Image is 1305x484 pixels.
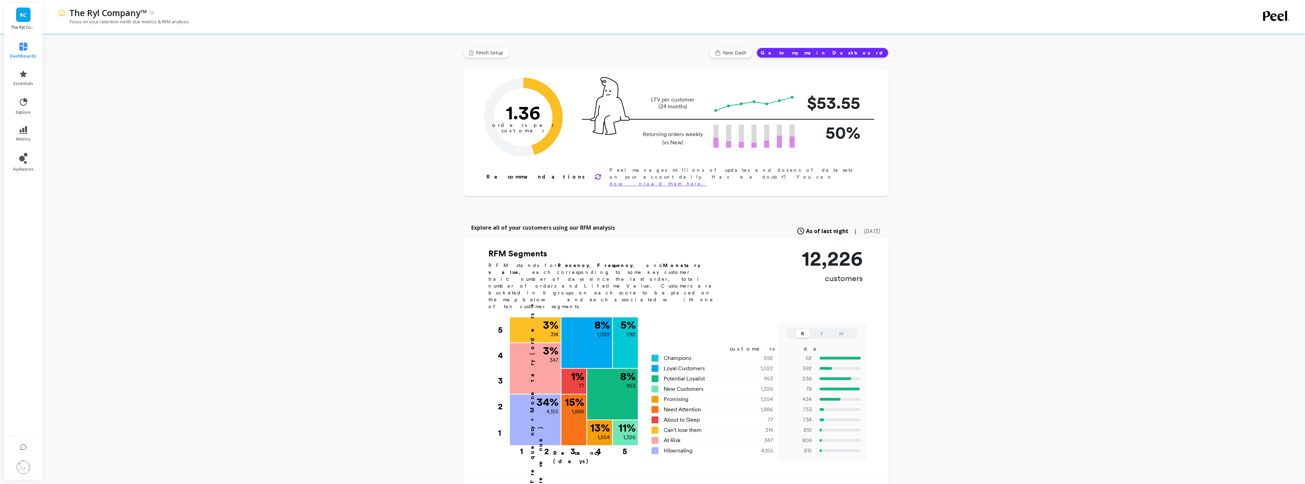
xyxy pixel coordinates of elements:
div: 314 [733,426,782,434]
div: 953 [733,375,782,383]
a: download them here. [610,181,707,186]
div: 1,326 [733,385,782,393]
p: $53.55 [806,90,861,116]
div: 1 [507,446,536,453]
p: 1,886 [572,408,584,416]
div: 2 [498,394,509,419]
div: 2 [534,446,560,453]
div: 4 [498,343,509,368]
p: 78 [782,385,812,393]
div: 3 [560,446,586,453]
b: Frequency [597,263,633,268]
p: 50% [806,120,861,145]
span: New Dash [723,49,749,56]
div: days [804,345,832,353]
span: Champions [664,354,692,362]
p: 236 [782,375,812,383]
span: dashboards [10,53,37,59]
span: RC [20,11,27,19]
p: 1,022 [597,330,610,339]
div: 347 [733,436,782,445]
span: Loyal Customers [664,364,705,373]
text: 1.36 [506,101,541,124]
div: 5 [498,317,509,343]
span: As of last night [806,227,849,235]
span: Potential Loyalist [664,375,705,383]
button: Finish Setup [463,48,510,58]
p: 347 [550,356,559,364]
p: Explore all of your customers using our RFM analysis [472,223,615,232]
span: Promising [664,395,689,403]
p: 806 [782,436,812,445]
p: The Ryl Company™ [69,7,147,19]
button: M [834,329,848,338]
div: customers [729,345,785,353]
tspan: customer [501,128,545,134]
p: 810 [782,426,812,434]
b: Recency [558,263,590,268]
div: 1,022 [733,364,782,373]
p: 12,226 [802,248,863,269]
p: LTV per customer (24 months) [641,96,705,110]
p: 77 [579,382,584,390]
p: Peel manages millions of updates and dozens of datasets on your account daily. Have a doubt? You can [610,167,867,187]
p: 3 % [543,345,559,356]
h2: RFM Segments [489,248,722,259]
p: 8 % [595,319,610,330]
span: [DATE] [864,227,880,235]
div: 1,886 [733,406,782,414]
p: 34 % [537,397,559,408]
p: 62 [782,354,812,362]
button: New Dash [709,48,753,58]
p: RFM stands for , , and , each corresponding to some key customer trait: number of days since the ... [489,262,722,310]
p: 592 [627,330,636,339]
span: Finish Setup [476,49,506,56]
div: 4 [586,446,612,453]
p: 15 % [565,397,584,408]
img: pal seatted on line [590,77,630,135]
p: The Ryl Company™ [11,25,36,30]
p: 592 [782,364,812,373]
span: explore [16,110,31,115]
span: | [854,227,857,235]
p: 4,155 [547,408,559,416]
span: At Risk [664,436,681,445]
p: 5 % [621,319,636,330]
p: 734 [782,416,812,424]
p: Focus on your retention north star metrics & RFM analysis [58,19,189,25]
span: Need Attention [664,406,701,414]
p: Recency (days) [553,449,638,465]
img: header icon [58,9,66,17]
div: 1 [498,420,509,446]
span: About to Sleep [664,416,700,424]
div: 77 [733,416,782,424]
img: profile picture [16,460,30,474]
button: R [796,329,810,338]
p: 13 % [591,422,610,433]
p: Returning orders weekly (vs New) [641,130,705,147]
p: 434 [782,395,812,403]
p: 314 [551,330,559,339]
p: 3 % [543,319,559,330]
p: Frequency + Monetary (orders + revenue) [528,280,545,483]
div: 1,554 [733,395,782,403]
button: Go to my main Dashboard [757,48,889,58]
span: Hibernating [664,447,693,455]
p: 11 % [619,422,636,433]
p: 1,554 [598,433,610,441]
span: metrics [16,136,31,142]
tspan: orders per [492,122,555,128]
div: 592 [733,354,782,362]
div: 3 [498,368,509,394]
span: essentials [13,81,33,86]
p: Recommendations [487,173,586,181]
p: 1,326 [624,433,636,441]
div: 5 [612,446,638,453]
p: 815 [782,447,812,455]
span: audiences [13,167,34,172]
p: 953 [627,382,636,390]
p: customers [802,273,863,284]
p: 733 [782,406,812,414]
div: 4,155 [733,447,782,455]
p: 8 % [620,371,636,382]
